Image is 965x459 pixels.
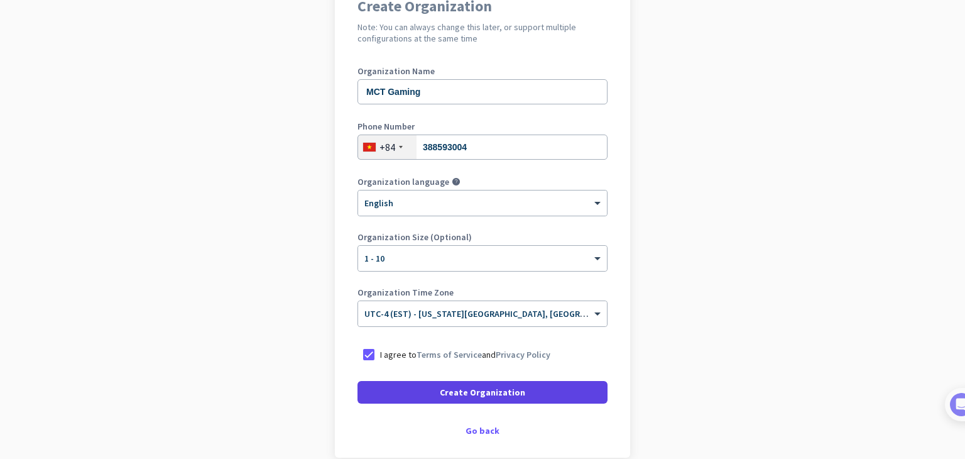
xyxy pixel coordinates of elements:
a: Privacy Policy [496,349,550,360]
label: Phone Number [357,122,608,131]
div: Go back [357,426,608,435]
label: Organization Size (Optional) [357,233,608,241]
input: 210 1234 567 [357,135,608,160]
h2: Note: You can always change this later, or support multiple configurations at the same time [357,21,608,44]
a: Terms of Service [417,349,482,360]
div: +84 [379,141,395,153]
label: Organization language [357,177,449,186]
input: What is the name of your organization? [357,79,608,104]
label: Organization Name [357,67,608,75]
button: Create Organization [357,381,608,404]
label: Organization Time Zone [357,288,608,297]
p: I agree to and [380,348,550,361]
span: Create Organization [440,386,525,399]
i: help [452,177,461,186]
